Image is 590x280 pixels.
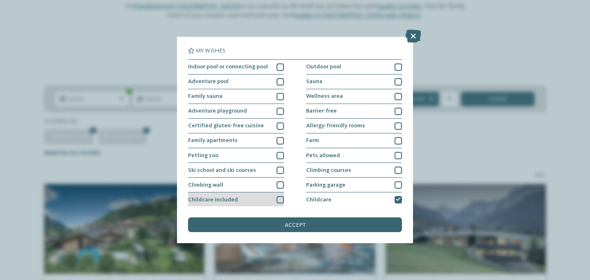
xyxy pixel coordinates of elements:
span: Sauna [306,79,322,84]
span: accept [285,222,306,228]
span: Family apartments [188,138,238,143]
span: Barrier-free [306,108,337,114]
span: Certified gluten-free cuisine [188,123,264,129]
span: Childcare [306,197,331,203]
span: Outdoor pool [306,64,341,70]
span: Wellness area [306,93,343,99]
span: Family sauna [188,93,222,99]
span: Climbing wall [188,182,223,188]
span: Pets allowed [306,153,340,158]
span: My wishes [196,48,225,54]
span: Adventure pool [188,79,229,84]
span: Climbing courses [306,167,351,173]
span: Adventure playground [188,108,247,114]
span: Farm [306,138,319,143]
span: Indoor pool or connecting pool [188,64,268,70]
span: Childcare included [188,197,238,203]
span: Allergy-friendly rooms [306,123,365,129]
span: Ski school and ski courses [188,167,256,173]
span: Parking garage [306,182,345,188]
span: Petting zoo [188,153,218,158]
